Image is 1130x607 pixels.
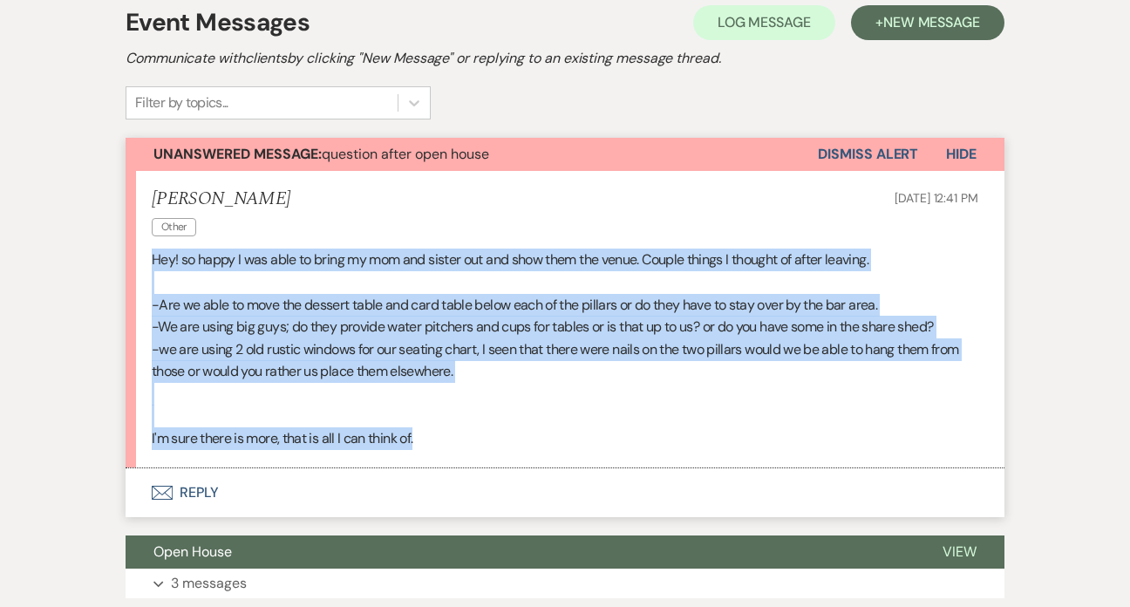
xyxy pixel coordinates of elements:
span: New Message [883,13,980,31]
p: -We are using big guys; do they provide water pitchers and cups for tables or is that up to us? o... [152,316,978,338]
h2: Communicate with clients by clicking "New Message" or replying to an existing message thread. [126,48,1004,69]
p: 3 messages [171,572,247,595]
span: Hide [946,145,977,163]
button: Hide [918,138,1004,171]
h5: [PERSON_NAME] [152,188,290,210]
h1: Event Messages [126,4,310,41]
span: Log Message [718,13,811,31]
p: Hey! so happy I was able to bring my mom and sister out and show them the venue. Couple things I ... [152,249,978,271]
button: 3 messages [126,569,1004,598]
span: Open House [153,542,232,561]
button: Log Message [693,5,835,40]
p: -Are we able to move the dessert table and card table below each of the pillars or do they have t... [152,294,978,317]
p: -we are using 2 old rustic windows for our seating chart, I seen that there were nails on the two... [152,338,978,383]
button: Open House [126,535,915,569]
p: I'm sure there is more, that is all I can think of. [152,427,978,450]
div: Filter by topics... [135,92,228,113]
button: Unanswered Message:question after open house [126,138,818,171]
button: Reply [126,468,1004,517]
button: View [915,535,1004,569]
button: Dismiss Alert [818,138,918,171]
span: View [943,542,977,561]
span: [DATE] 12:41 PM [895,190,978,206]
span: question after open house [153,145,489,163]
strong: Unanswered Message: [153,145,322,163]
span: Other [152,218,196,236]
button: +New Message [851,5,1004,40]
